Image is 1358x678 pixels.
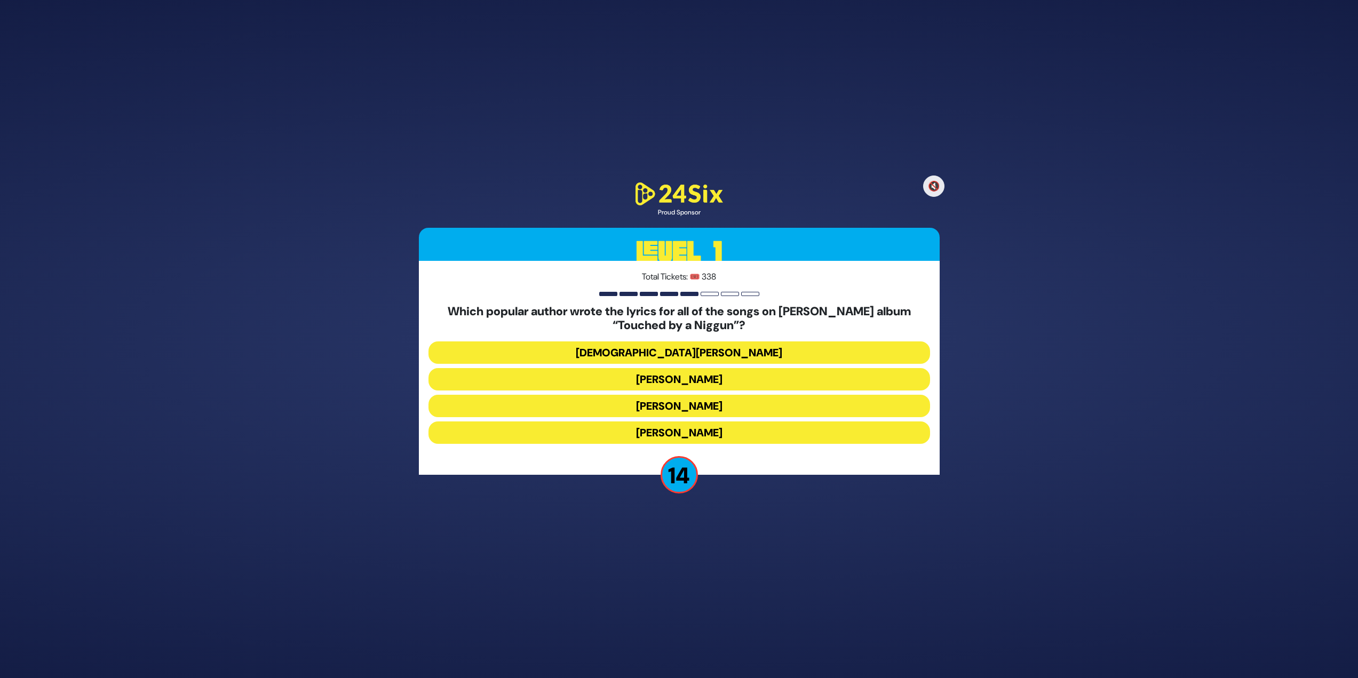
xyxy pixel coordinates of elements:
[428,368,930,390] button: [PERSON_NAME]
[428,305,930,333] h5: Which popular author wrote the lyrics for all of the songs on [PERSON_NAME] album “Touched by a N...
[631,180,727,208] img: 24Six
[631,208,727,217] div: Proud Sponsor
[428,341,930,364] button: [DEMOGRAPHIC_DATA][PERSON_NAME]
[419,228,940,276] h3: Level 1
[428,421,930,444] button: [PERSON_NAME]
[923,176,944,197] button: 🔇
[661,456,698,493] p: 14
[428,270,930,283] p: Total Tickets: 🎟️ 338
[428,395,930,417] button: [PERSON_NAME]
